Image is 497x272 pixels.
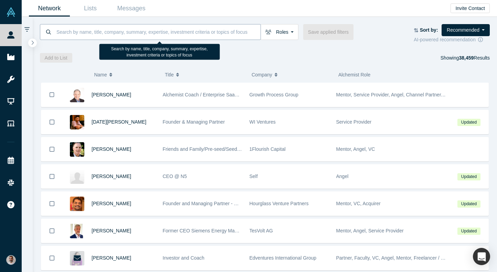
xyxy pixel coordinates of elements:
[250,228,273,233] span: TesVolt AG
[92,255,131,261] a: [PERSON_NAME]
[94,67,107,82] span: Name
[70,88,84,102] img: Chuck DeVita's Profile Image
[70,197,84,211] img: Ravi Subramanian's Profile Image
[41,83,63,107] button: Bookmark
[41,246,63,270] button: Bookmark
[163,201,293,206] span: Founder and Managing Partner - Hourglass Venture Partners
[56,24,261,40] input: Search by name, title, company, summary, expertise, investment criteria or topics of focus
[163,174,187,179] span: CEO @ N5
[420,27,438,33] strong: Sort by:
[457,200,480,208] span: Updated
[336,146,375,152] span: Mentor, Angel, VC
[40,53,72,63] button: Add to List
[459,55,490,61] span: Results
[92,201,131,206] a: [PERSON_NAME]
[336,228,404,233] span: Mentor, Angel, Service Provider
[111,0,152,17] a: Messages
[414,36,490,43] div: AI-powered recommendation
[41,192,63,216] button: Bookmark
[92,92,131,97] a: [PERSON_NAME]
[41,110,63,134] button: Bookmark
[41,165,63,188] button: Bookmark
[336,119,372,125] span: Service Provider
[338,72,370,77] span: Alchemist Role
[261,24,298,40] button: Roles
[70,169,84,184] img: Girish Mutreja's Profile Image
[163,228,311,233] span: Former CEO Siemens Energy Management Division of SIEMENS AG
[92,119,146,125] a: [DATE][PERSON_NAME]
[92,174,131,179] a: [PERSON_NAME]
[165,67,244,82] button: Title
[29,0,70,17] a: Network
[163,255,204,261] span: Investor and Coach
[336,174,349,179] span: Angel
[94,67,158,82] button: Name
[250,201,309,206] span: Hourglass Venture Partners
[250,255,317,261] span: Edventures International Group
[457,228,480,235] span: Updated
[41,137,63,161] button: Bookmark
[70,142,84,157] img: David Lane's Profile Image
[336,201,381,206] span: Mentor, VC, Acquirer
[165,67,174,82] span: Title
[163,92,326,97] span: Alchemist Coach / Enterprise SaaS & Ai Subscription Model Thought Leader
[441,53,490,63] div: Showing
[250,92,298,97] span: Growth Process Group
[252,67,272,82] span: Company
[6,255,16,265] img: Gotam Bhardwaj's Account
[70,115,84,129] img: Kartik Agnihotri's Profile Image
[163,119,225,125] span: Founder & Managing Partner
[250,119,276,125] span: WI Ventures
[451,3,490,13] button: Invite Contact
[70,224,84,238] img: Ralf Christian's Profile Image
[459,55,474,61] strong: 38,459
[457,173,480,180] span: Updated
[41,219,63,243] button: Bookmark
[92,146,131,152] a: [PERSON_NAME]
[6,7,16,17] img: Alchemist Vault Logo
[457,119,480,126] span: Updated
[70,0,111,17] a: Lists
[163,146,287,152] span: Friends and Family/Pre-seed/Seed Angel and VC Investor
[303,24,353,40] button: Save applied filters
[250,146,286,152] span: 1Flourish Capital
[252,67,331,82] button: Company
[92,228,131,233] a: [PERSON_NAME]
[250,174,258,179] span: Self
[442,24,490,36] button: Recommended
